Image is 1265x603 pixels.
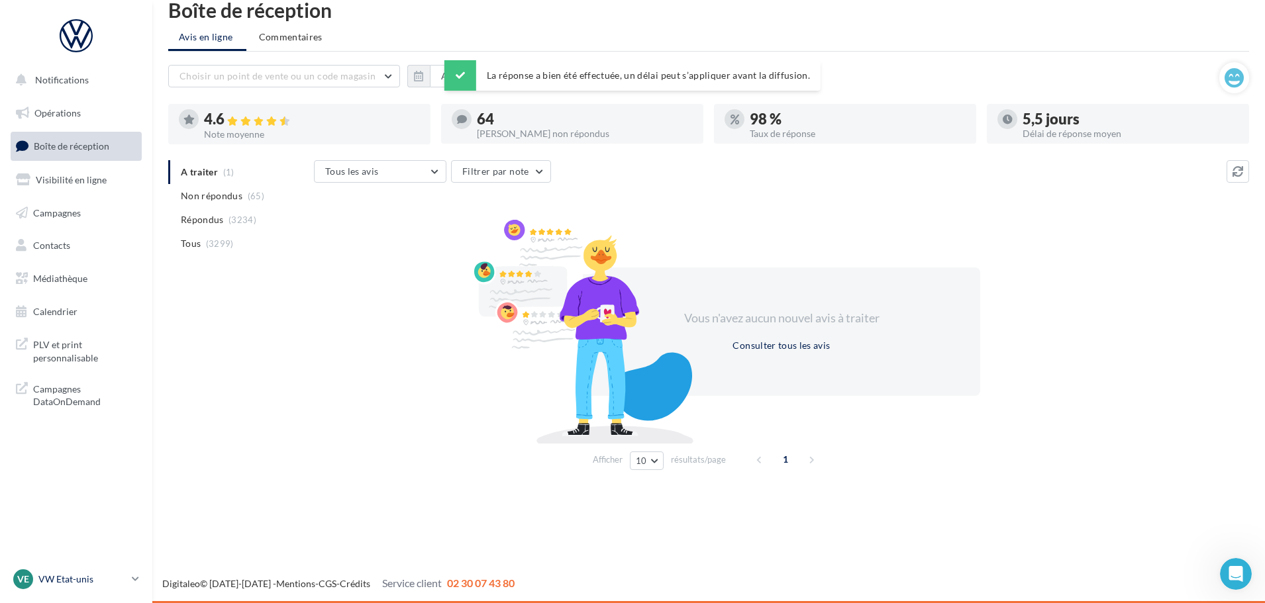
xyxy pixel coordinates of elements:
span: PLV et print personnalisable [33,336,136,364]
span: 10 [636,455,647,466]
a: Contacts [8,232,144,259]
a: CGS [319,578,336,589]
button: Filtrer par note [451,160,551,183]
a: Crédits [340,578,370,589]
div: Fermer [232,6,256,30]
div: 2Collecter par QR code [25,214,240,235]
span: Tous [181,237,201,250]
span: Afficher [593,453,623,466]
div: Vous n'avez aucun nouvel avis à traiter [668,310,895,327]
b: Sollicitation d'avis" [84,339,185,349]
div: Note moyenne [204,130,420,139]
span: (3234) [228,214,256,225]
span: Tous les avis [325,165,379,177]
p: 1 étape terminée sur 3 [13,112,120,126]
span: 02 30 07 43 80 [447,577,515,589]
img: Profile image for Service-Client [59,76,80,97]
div: - Dans votre " > dossier [51,324,230,351]
a: VE VW Etat-unis [11,567,142,592]
div: Collecter par QR code [51,218,225,232]
span: (3299) [206,238,234,249]
a: Calendrier [8,298,144,326]
span: 1 [775,449,796,470]
div: Générez un QR code automatiquement pour collecter de nouveaux avis clients. [51,240,230,282]
div: 5,5 jours [1023,112,1239,126]
a: Mentions [276,578,315,589]
div: Taux de réponse [750,129,966,138]
div: La réponse a bien été effectuée, un délai peut s’appliquer avant la diffusion. [444,60,821,91]
button: Au total [407,65,487,87]
span: © [DATE]-[DATE] - - - [162,578,515,589]
span: Contacts [33,240,70,251]
div: Répondre à vos avis [25,163,240,185]
button: Choisir un point de vente ou un code magasin [168,65,400,87]
div: [PERSON_NAME] non répondus [477,129,693,138]
div: 98 % [750,112,966,126]
span: résultats/page [671,453,726,466]
span: Médiathèque [33,273,87,284]
button: 10 [630,451,664,470]
span: VE [17,573,29,586]
a: Opérations [8,99,144,127]
span: Campagnes [33,207,81,218]
a: Digitaleo [162,578,200,589]
a: Campagnes DataOnDemand [8,375,144,414]
button: Tous les avis [314,160,446,183]
b: Visibilité en ligne [55,381,146,391]
a: Campagnes [8,199,144,227]
div: - Sur chaque fiche établissement dans " > [51,365,230,407]
b: Médiathèque [115,325,183,336]
span: Commentaires [259,30,323,44]
button: Au total [430,65,487,87]
div: 4.6 [204,112,420,127]
div: Suivez ce pas à pas et si besoin, écrivez-nous à [19,36,246,68]
span: (65) [248,191,264,201]
p: Il reste environ 2 minutes [133,112,252,126]
span: Boîte de réception [34,140,109,152]
iframe: Intercom live chat [1220,558,1252,590]
a: [EMAIL_ADDRESS][DOMAIN_NAME] [58,54,243,66]
div: 64 [477,112,693,126]
div: Retrouvez ce QR code : [51,296,230,310]
span: Service client [382,577,442,589]
span: Calendrier [33,306,77,317]
a: Trouver mon QR code [51,418,184,444]
button: Notifications [8,66,139,94]
div: Service-Client de Digitaleo [85,80,206,93]
span: Choisir un point de vente ou un code magasin [179,70,376,81]
span: Répondus [181,213,224,226]
button: go back [9,5,34,30]
span: Visibilité en ligne [36,174,107,185]
div: Délai de réponse moyen [1023,129,1239,138]
div: Trouver mon QR code [51,407,230,444]
div: Répondre à vos avis [51,168,225,181]
span: Campagnes DataOnDemand [33,380,136,408]
a: Visibilité en ligne [8,166,144,194]
span: Opérations [34,107,81,118]
a: PLV et print personnalisable [8,330,144,369]
button: Consulter tous les avis [727,338,835,353]
span: Notifications [35,74,89,85]
a: Médiathèque [8,265,144,293]
span: Non répondus [181,189,242,203]
a: Boîte de réception [8,132,144,160]
p: VW Etat-unis [38,573,126,586]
